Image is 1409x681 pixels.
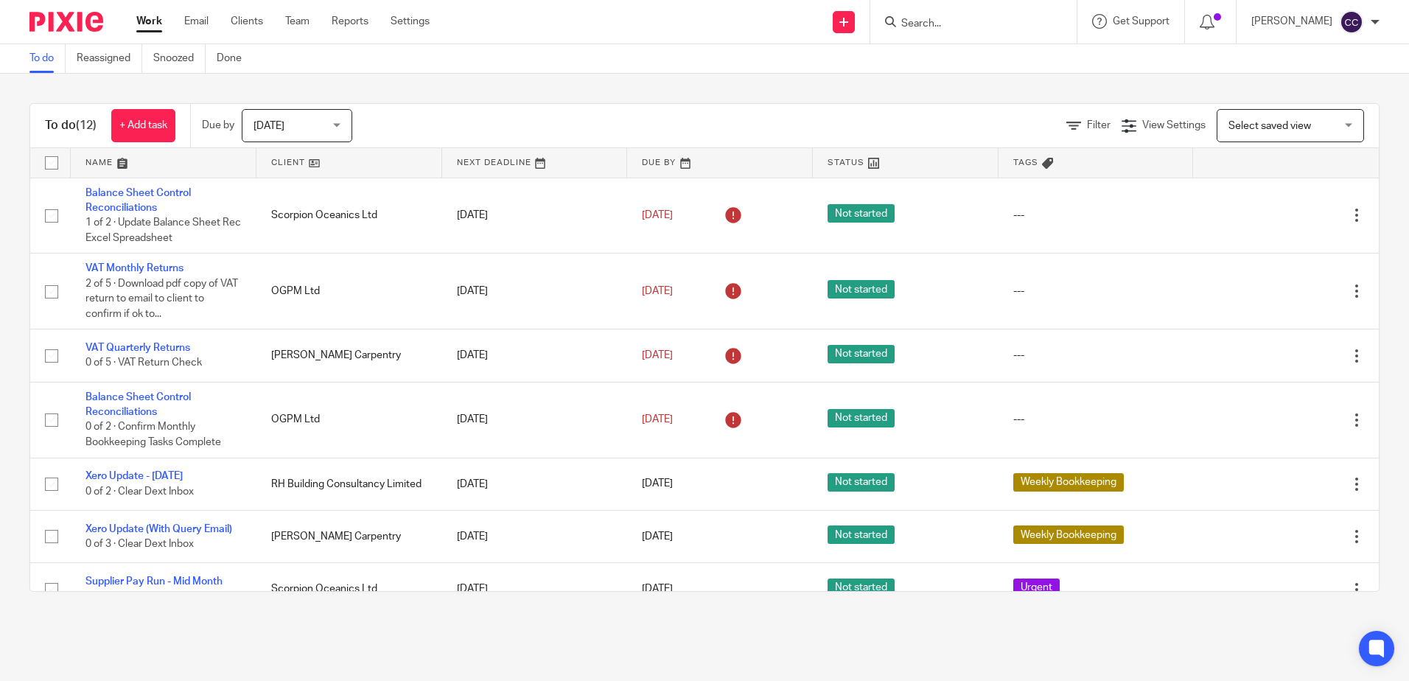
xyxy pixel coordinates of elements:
[1013,412,1178,427] div: ---
[85,392,191,417] a: Balance Sheet Control Reconciliations
[1113,16,1169,27] span: Get Support
[85,486,194,497] span: 0 of 2 · Clear Dext Inbox
[256,329,442,382] td: [PERSON_NAME] Carpentry
[76,119,97,131] span: (12)
[184,14,209,29] a: Email
[256,563,442,615] td: Scorpion Oceanics Ltd
[1013,579,1060,597] span: Urgent
[828,280,895,298] span: Not started
[442,563,628,615] td: [DATE]
[828,525,895,544] span: Not started
[85,188,191,213] a: Balance Sheet Control Reconciliations
[828,579,895,597] span: Not started
[136,14,162,29] a: Work
[1340,10,1363,34] img: svg%3E
[642,350,673,360] span: [DATE]
[85,471,183,481] a: Xero Update - [DATE]
[642,210,673,220] span: [DATE]
[442,510,628,562] td: [DATE]
[256,510,442,562] td: [PERSON_NAME] Carpentry
[85,263,183,273] a: VAT Monthly Returns
[642,531,673,542] span: [DATE]
[828,345,895,363] span: Not started
[1142,120,1206,130] span: View Settings
[85,358,202,369] span: 0 of 5 · VAT Return Check
[828,409,895,427] span: Not started
[442,329,628,382] td: [DATE]
[217,44,253,73] a: Done
[1228,121,1311,131] span: Select saved view
[85,217,241,243] span: 1 of 2 · Update Balance Sheet Rec Excel Spreadsheet
[442,458,628,510] td: [DATE]
[642,286,673,296] span: [DATE]
[45,118,97,133] h1: To do
[29,44,66,73] a: To do
[1013,473,1124,492] span: Weekly Bookkeeping
[85,343,190,353] a: VAT Quarterly Returns
[256,458,442,510] td: RH Building Consultancy Limited
[1013,525,1124,544] span: Weekly Bookkeeping
[332,14,368,29] a: Reports
[391,14,430,29] a: Settings
[254,121,284,131] span: [DATE]
[828,473,895,492] span: Not started
[85,576,223,587] a: Supplier Pay Run - Mid Month
[256,178,442,254] td: Scorpion Oceanics Ltd
[85,422,221,448] span: 0 of 2 · Confirm Monthly Bookkeeping Tasks Complete
[111,109,175,142] a: + Add task
[442,382,628,458] td: [DATE]
[85,539,194,549] span: 0 of 3 · Clear Dext Inbox
[1087,120,1111,130] span: Filter
[900,18,1032,31] input: Search
[442,254,628,329] td: [DATE]
[1013,284,1178,298] div: ---
[828,204,895,223] span: Not started
[1251,14,1332,29] p: [PERSON_NAME]
[256,254,442,329] td: OGPM Ltd
[231,14,263,29] a: Clients
[85,279,238,319] span: 2 of 5 · Download pdf copy of VAT return to email to client to confirm if ok to...
[256,382,442,458] td: OGPM Ltd
[153,44,206,73] a: Snoozed
[642,479,673,489] span: [DATE]
[1013,208,1178,223] div: ---
[202,118,234,133] p: Due by
[1013,158,1038,167] span: Tags
[1013,348,1178,363] div: ---
[85,524,232,534] a: Xero Update (With Query Email)
[285,14,310,29] a: Team
[77,44,142,73] a: Reassigned
[29,12,103,32] img: Pixie
[642,584,673,595] span: [DATE]
[442,178,628,254] td: [DATE]
[642,414,673,425] span: [DATE]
